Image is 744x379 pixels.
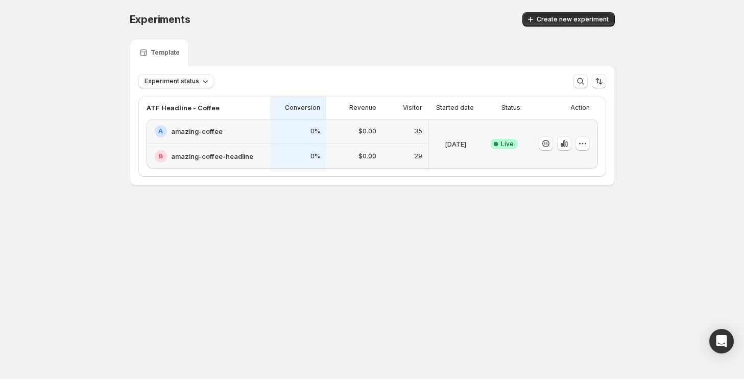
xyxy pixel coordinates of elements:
span: Create new experiment [537,15,609,23]
h2: A [158,127,163,135]
p: Action [570,104,590,112]
h2: amazing-coffee [171,126,223,136]
span: Live [501,140,514,148]
div: Open Intercom Messenger [709,329,734,353]
button: Experiment status [138,74,213,88]
p: 0% [310,152,320,160]
span: Experiment status [145,77,199,85]
h2: amazing-coffee-headline [171,151,253,161]
p: 29 [414,152,422,160]
p: $0.00 [358,127,376,135]
p: Visitor [403,104,422,112]
button: Create new experiment [522,12,615,27]
p: $0.00 [358,152,376,160]
p: ATF Headline - Coffee [147,103,220,113]
p: Status [501,104,520,112]
h2: B [159,152,163,160]
p: Conversion [285,104,320,112]
p: Revenue [349,104,376,112]
p: Started date [436,104,474,112]
button: Sort the results [592,74,606,88]
p: 0% [310,127,320,135]
span: Experiments [130,13,190,26]
p: [DATE] [445,139,466,149]
p: 35 [414,127,422,135]
p: Template [151,49,180,57]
